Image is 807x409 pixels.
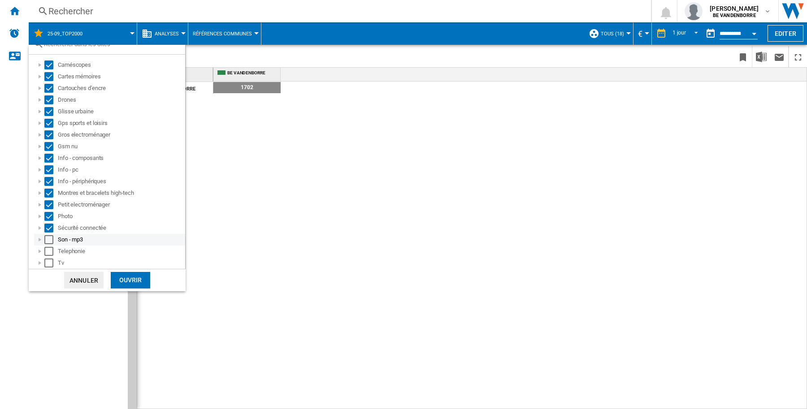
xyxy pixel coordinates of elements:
div: Info - périphériques [58,177,184,186]
div: Telephonie [58,247,184,256]
md-checkbox: Select [44,235,58,244]
div: Montres et bracelets high-tech [58,189,184,198]
div: Tv [58,258,184,267]
button: Annuler [64,272,104,288]
md-checkbox: Select [44,247,58,256]
div: Drones [58,95,184,104]
div: Info - composants [58,154,184,163]
div: Gsm nu [58,142,184,151]
div: Petit electroménager [58,200,184,209]
div: Glisse urbaine [58,107,184,116]
md-checkbox: Select [44,95,58,104]
md-checkbox: Select [44,258,58,267]
md-checkbox: Select [44,119,58,128]
div: Photo [58,212,184,221]
div: Cartes mémoires [58,72,184,81]
div: Gros electroménager [58,130,184,139]
div: Info - pc [58,165,184,174]
div: Cartouches d'encre [58,84,184,93]
md-checkbox: Select [44,60,58,69]
md-checkbox: Select [44,177,58,186]
md-checkbox: Select [44,154,58,163]
md-checkbox: Select [44,165,58,174]
div: Gps sports et loisirs [58,119,184,128]
div: Ouvrir [111,272,150,288]
md-checkbox: Select [44,212,58,221]
md-checkbox: Select [44,224,58,232]
div: Caméscopes [58,60,184,69]
md-checkbox: Select [44,84,58,93]
md-checkbox: Select [44,189,58,198]
md-checkbox: Select [44,200,58,209]
md-checkbox: Select [44,72,58,81]
div: Son - mp3 [58,235,184,244]
md-checkbox: Select [44,142,58,151]
div: Sécurité connectée [58,224,184,232]
md-checkbox: Select [44,130,58,139]
md-checkbox: Select [44,107,58,116]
